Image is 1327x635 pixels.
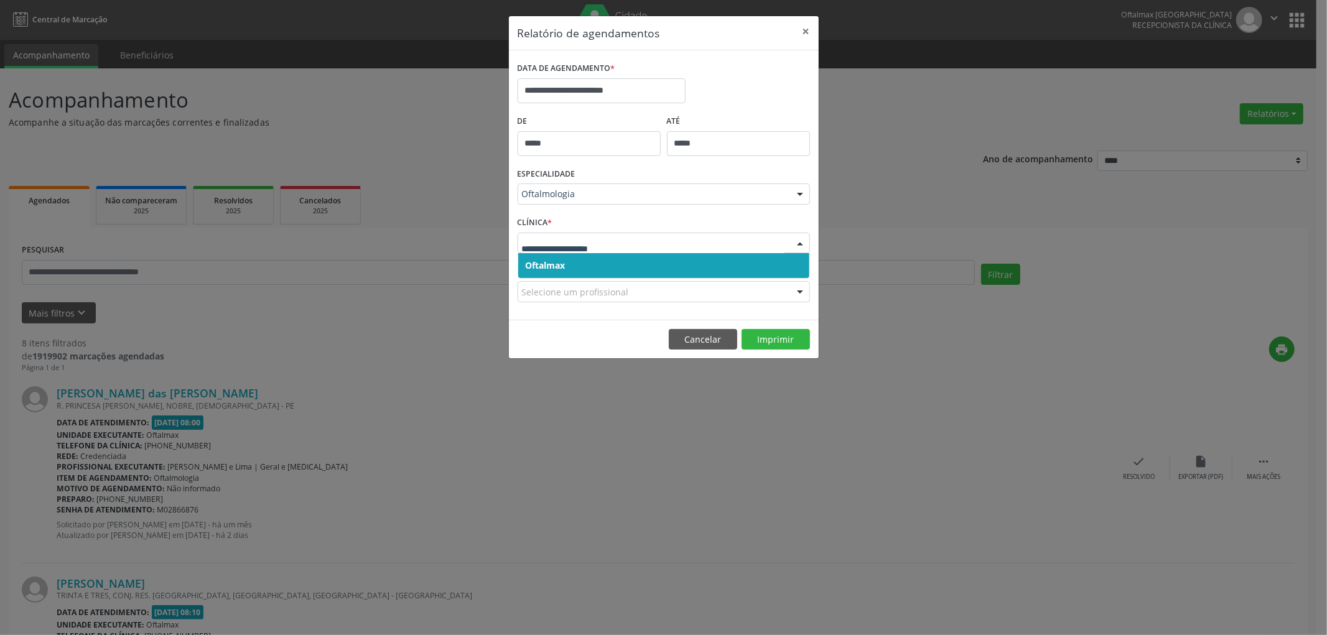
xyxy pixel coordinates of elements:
label: CLÍNICA [518,213,552,233]
label: ESPECIALIDADE [518,165,575,184]
button: Imprimir [742,329,810,350]
button: Cancelar [669,329,737,350]
label: DATA DE AGENDAMENTO [518,59,615,78]
label: De [518,112,661,131]
button: Close [794,16,819,47]
span: Oftalmax [526,259,566,271]
label: ATÉ [667,112,810,131]
h5: Relatório de agendamentos [518,25,660,41]
span: Oftalmologia [522,188,785,200]
span: Selecione um profissional [522,285,629,299]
